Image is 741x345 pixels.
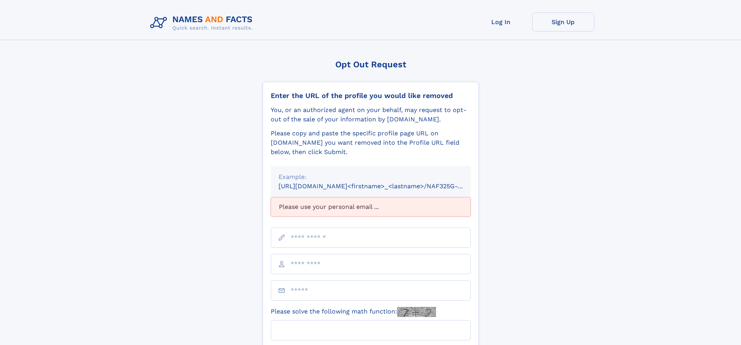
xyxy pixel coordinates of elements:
div: Enter the URL of the profile you would like removed [271,91,471,100]
img: Logo Names and Facts [147,12,259,33]
div: Please copy and paste the specific profile page URL on [DOMAIN_NAME] you want removed into the Pr... [271,129,471,157]
div: Opt Out Request [263,60,479,69]
div: Example: [279,172,463,182]
small: [URL][DOMAIN_NAME]<firstname>_<lastname>/NAF325G-xxxxxxxx [279,182,485,190]
label: Please solve the following math function: [271,307,436,317]
div: You, or an authorized agent on your behalf, may request to opt-out of the sale of your informatio... [271,105,471,124]
a: Sign Up [532,12,594,32]
a: Log In [470,12,532,32]
div: Please use your personal email ... [271,197,471,217]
